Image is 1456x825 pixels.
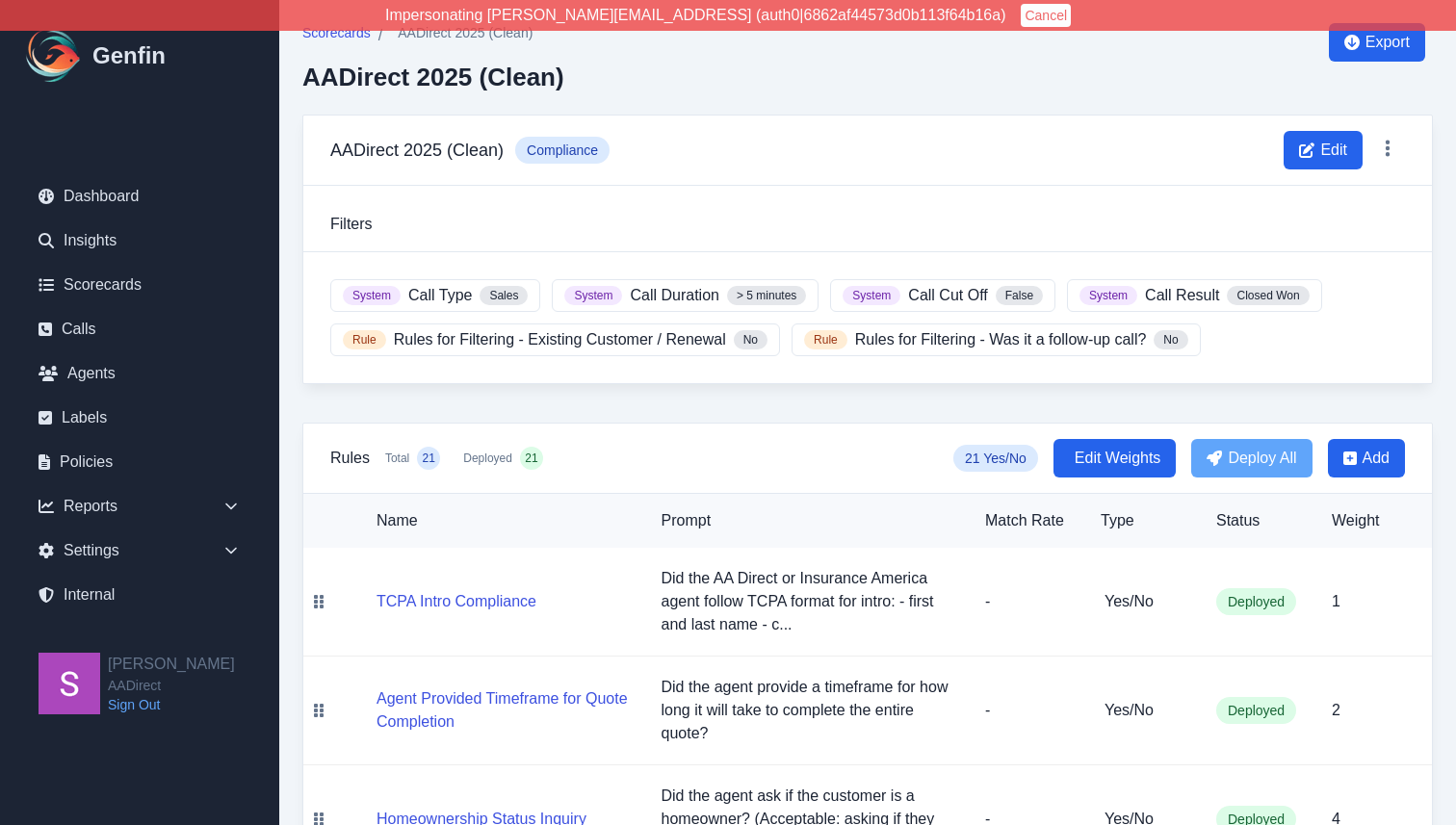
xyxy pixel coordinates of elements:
span: Deploy All [1228,447,1296,470]
p: Did the AA Direct or Insurance America agent follow TCPA format for intro: - first and last name ... [662,567,954,636]
button: Cancel [1021,4,1071,27]
span: 21 [423,451,435,466]
span: Edit Weights [1075,447,1161,470]
button: Edit Weights [1053,439,1177,477]
a: Agent Provided Timeframe for Quote Completion [377,713,631,730]
h5: Yes/No [1105,699,1185,722]
a: Calls [23,310,256,348]
a: Labels [23,399,256,437]
span: Deployed [1216,588,1296,615]
a: Scorecards [23,266,256,304]
span: System [843,286,900,305]
a: Agents [23,354,256,393]
span: Compliance [515,137,610,164]
p: - [985,699,1070,722]
th: Prompt [646,494,970,548]
a: Dashboard [23,177,256,216]
span: AADirect [108,676,235,695]
span: Rule [343,330,386,349]
a: Scorecards [302,23,371,47]
span: Call Type [408,284,472,307]
span: Closed Won [1227,286,1309,305]
button: Deploy All [1191,439,1312,477]
h3: Rules [330,447,370,470]
span: Call Result [1145,284,1219,307]
a: Policies [23,443,256,481]
img: Shane Wey [39,653,100,714]
span: Scorecards [302,23,371,42]
a: Insights [23,221,256,260]
a: Internal [23,576,256,614]
h5: Yes/No [1105,590,1185,613]
span: 2 [1332,702,1340,718]
h3: AADirect 2025 (Clean) [330,137,504,164]
span: Add [1363,447,1390,470]
th: Weight [1316,494,1432,548]
span: AADirect 2025 (Clean) [398,23,533,42]
th: Name [334,494,646,548]
button: Add [1328,439,1405,477]
span: No [1154,330,1187,349]
span: System [343,286,401,305]
img: Logo [23,25,85,87]
button: Edit [1284,131,1363,169]
span: False [996,286,1043,305]
h3: Filters [330,213,1405,236]
h2: [PERSON_NAME] [108,653,235,676]
div: Reports [23,487,256,526]
p: - [985,590,1070,613]
span: Rule [804,330,847,349]
th: Status [1201,494,1316,548]
span: > 5 minutes [727,286,806,305]
span: Call Duration [630,284,718,307]
p: Did the agent provide a timeframe for how long it will take to complete the entire quote? [662,676,954,745]
span: / [378,24,382,47]
button: Export [1329,23,1425,62]
span: System [564,286,622,305]
span: Rules for Filtering - Was it a follow-up call? [855,328,1147,351]
button: Agent Provided Timeframe for Quote Completion [377,687,631,734]
span: Deployed [463,451,512,466]
th: Match Rate [970,494,1085,548]
span: Deployed [1216,697,1296,724]
button: TCPA Intro Compliance [377,590,536,613]
span: No [734,330,767,349]
span: Edit [1320,139,1347,162]
span: 21 [525,451,537,466]
span: 21 Yes/No [953,445,1038,472]
div: Settings [23,531,256,570]
th: Type [1085,494,1201,548]
span: Rules for Filtering - Existing Customer / Renewal [394,328,726,351]
h1: Genfin [92,40,166,71]
span: Total [385,451,409,466]
span: Sales [480,286,528,305]
a: Sign Out [108,695,235,714]
span: System [1079,286,1137,305]
h2: AADirect 2025 (Clean) [302,63,564,91]
span: Call Cut Off [908,284,987,307]
span: 1 [1332,593,1340,609]
a: TCPA Intro Compliance [377,593,536,609]
span: Export [1365,31,1410,54]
